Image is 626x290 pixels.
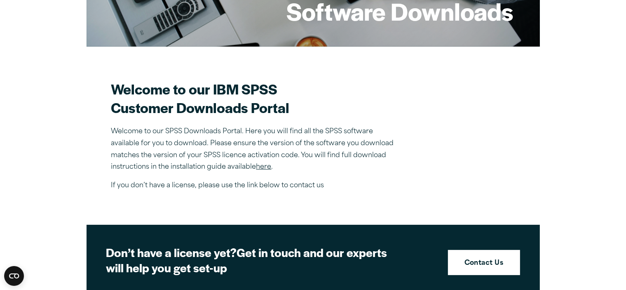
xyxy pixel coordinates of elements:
h2: Welcome to our IBM SPSS Customer Downloads Portal [111,80,400,117]
button: Open CMP widget [4,266,24,286]
p: If you don’t have a license, please use the link below to contact us [111,180,400,192]
strong: Don’t have a license yet? [106,244,237,260]
strong: Contact Us [464,258,504,269]
a: Contact Us [448,250,520,276]
p: Welcome to our SPSS Downloads Portal. Here you will find all the SPSS software available for you ... [111,126,400,173]
h2: Get in touch and our experts will help you get set-up [106,245,395,276]
a: here [256,164,272,170]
